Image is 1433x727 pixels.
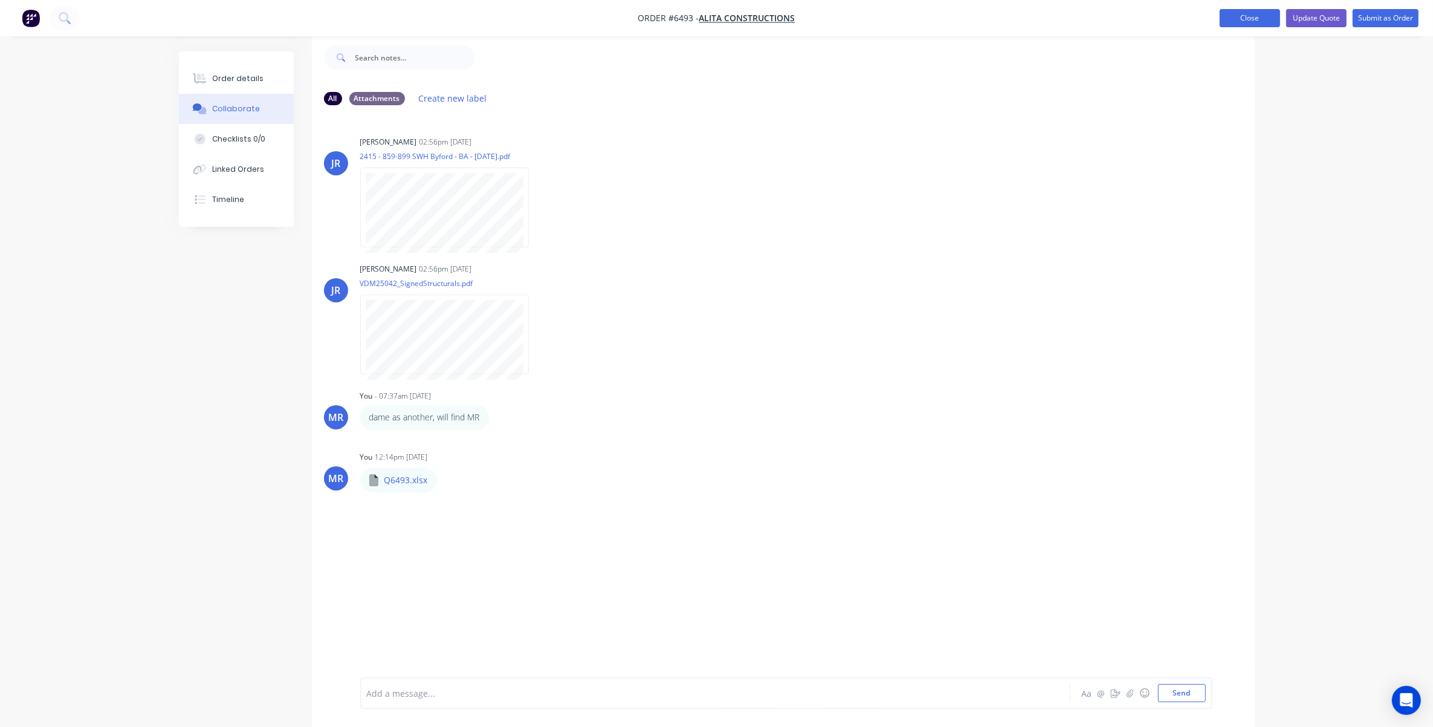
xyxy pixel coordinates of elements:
div: [PERSON_NAME] [360,264,417,275]
div: Attachments [349,92,405,105]
div: Timeline [212,194,244,205]
div: 12:14pm [DATE] [375,452,428,463]
a: Alita Constructions [699,13,795,24]
p: dame as another, will find MR [369,411,480,423]
button: Update Quote [1286,9,1347,27]
button: Collaborate [179,94,294,124]
div: JR [331,156,340,171]
div: [PERSON_NAME] [360,137,417,148]
div: 02:56pm [DATE] [419,137,472,148]
div: You [360,452,373,463]
div: You [360,391,373,402]
div: Collaborate [212,103,260,114]
div: Linked Orders [212,164,264,175]
div: MR [328,410,343,425]
div: Checklists 0/0 [212,134,265,145]
p: VDM25042_SignedStructurals.pdf [360,278,542,289]
button: Checklists 0/0 [179,124,294,154]
div: 02:56pm [DATE] [419,264,472,275]
div: - 07:37am [DATE] [375,391,432,402]
button: @ [1094,686,1108,700]
button: Send [1158,684,1206,702]
button: Create new label [412,90,493,106]
input: Search notes... [355,45,475,70]
button: Submit as Order [1353,9,1418,27]
div: Open Intercom Messenger [1392,686,1421,715]
button: Order details [179,64,294,94]
div: Order details [212,73,264,84]
div: JR [331,283,340,298]
p: Q6493.xlsx [384,474,428,486]
span: Order #6493 - [638,13,699,24]
button: Timeline [179,184,294,215]
button: ☺ [1137,686,1152,700]
button: Linked Orders [179,154,294,184]
p: 2415 - 859-899 SWH Byford - BA - [DATE].pdf [360,151,542,161]
div: MR [328,471,343,486]
div: All [324,92,342,105]
button: Close [1220,9,1280,27]
img: Factory [22,9,40,27]
button: Aa [1079,686,1094,700]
